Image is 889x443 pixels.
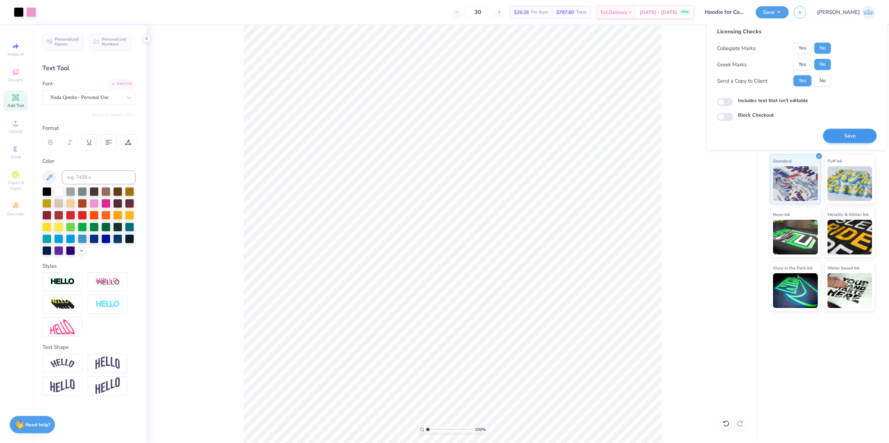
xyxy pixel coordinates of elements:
button: Save [756,6,789,18]
img: Negative Space [95,300,120,308]
div: Text Shape [42,343,135,351]
strong: Need help? [25,421,50,428]
button: Yes [794,43,812,54]
img: Metallic & Glitter Ink [828,220,872,254]
button: No [814,43,831,54]
span: Personalized Names [55,37,79,47]
button: Yes [794,59,812,70]
span: Image AI [8,51,24,57]
img: Rise [95,377,120,394]
label: Font [42,80,53,88]
button: Yes [794,75,812,86]
img: Arc [50,359,75,368]
span: [PERSON_NAME] [817,8,860,16]
span: Greek [10,154,21,160]
div: Text Tool [42,64,135,73]
span: Total [576,9,587,16]
span: Personalized Numbers [102,37,126,47]
button: Switch to Greek Letters [92,112,135,117]
span: Neon Ink [773,211,790,218]
span: Designs [8,77,23,83]
img: Puff Ink [828,166,872,201]
button: Save [823,129,877,143]
span: $787.80 [556,9,574,16]
div: Format [42,124,136,132]
label: Includes text that isn't editable [738,97,808,104]
div: Collegiate Marks [717,44,756,52]
div: Licensing Checks [717,27,831,36]
button: No [814,75,831,86]
span: Metallic & Glitter Ink [828,211,869,218]
img: Glow in the Dark Ink [773,273,818,308]
span: Per Item [531,9,548,16]
img: Water based Ink [828,273,872,308]
img: Shadow [95,277,120,286]
div: Color [42,157,135,165]
input: e.g. 7428 c [62,170,135,184]
span: Est. Delivery [601,9,627,16]
div: Add Font [108,80,135,88]
img: Josephine Amber Orros [862,6,875,19]
label: Block Checkout [738,111,774,119]
img: Free Distort [50,319,75,334]
span: Upload [9,128,23,134]
input: Untitled Design [699,5,750,19]
span: Glow in the Dark Ink [773,264,813,271]
span: Decorate [7,211,24,217]
span: 100 % [475,426,486,433]
span: [DATE] - [DATE] [640,9,677,16]
img: Flag [50,379,75,393]
span: Water based Ink [828,264,859,271]
img: 3d Illusion [50,299,75,310]
span: FREE [681,10,689,15]
a: [PERSON_NAME] [817,6,875,19]
div: Greek Marks [717,60,747,68]
button: No [814,59,831,70]
span: Puff Ink [828,157,842,165]
span: Clipart & logos [3,180,28,191]
span: $26.26 [514,9,529,16]
input: – – [464,6,491,18]
img: Neon Ink [773,220,818,254]
div: Styles [42,262,135,270]
div: Send a Copy to Client [717,77,767,85]
img: Arch [95,357,120,370]
span: Standard [773,157,791,165]
img: Standard [773,166,818,201]
img: Stroke [50,278,75,286]
span: Add Text [7,103,24,108]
